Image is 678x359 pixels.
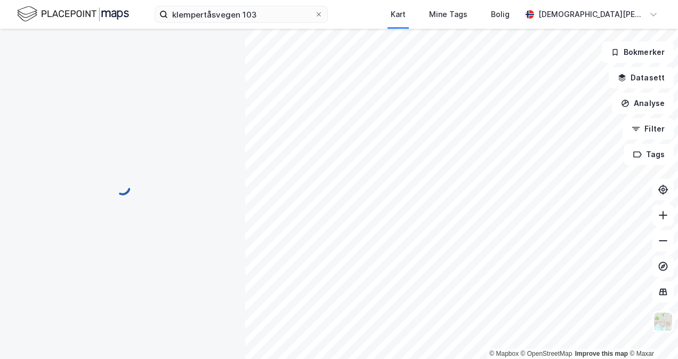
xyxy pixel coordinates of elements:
[17,5,129,23] img: logo.f888ab2527a4732fd821a326f86c7f29.svg
[489,350,519,357] a: Mapbox
[491,8,510,21] div: Bolig
[429,8,467,21] div: Mine Tags
[624,144,674,165] button: Tags
[609,67,674,88] button: Datasett
[625,308,678,359] iframe: Chat Widget
[538,8,645,21] div: [DEMOGRAPHIC_DATA][PERSON_NAME]
[114,179,131,196] img: spinner.a6d8c91a73a9ac5275cf975e30b51cfb.svg
[168,6,314,22] input: Søk på adresse, matrikkel, gårdeiere, leietakere eller personer
[521,350,572,357] a: OpenStreetMap
[602,42,674,63] button: Bokmerker
[391,8,406,21] div: Kart
[623,118,674,140] button: Filter
[612,93,674,114] button: Analyse
[575,350,628,357] a: Improve this map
